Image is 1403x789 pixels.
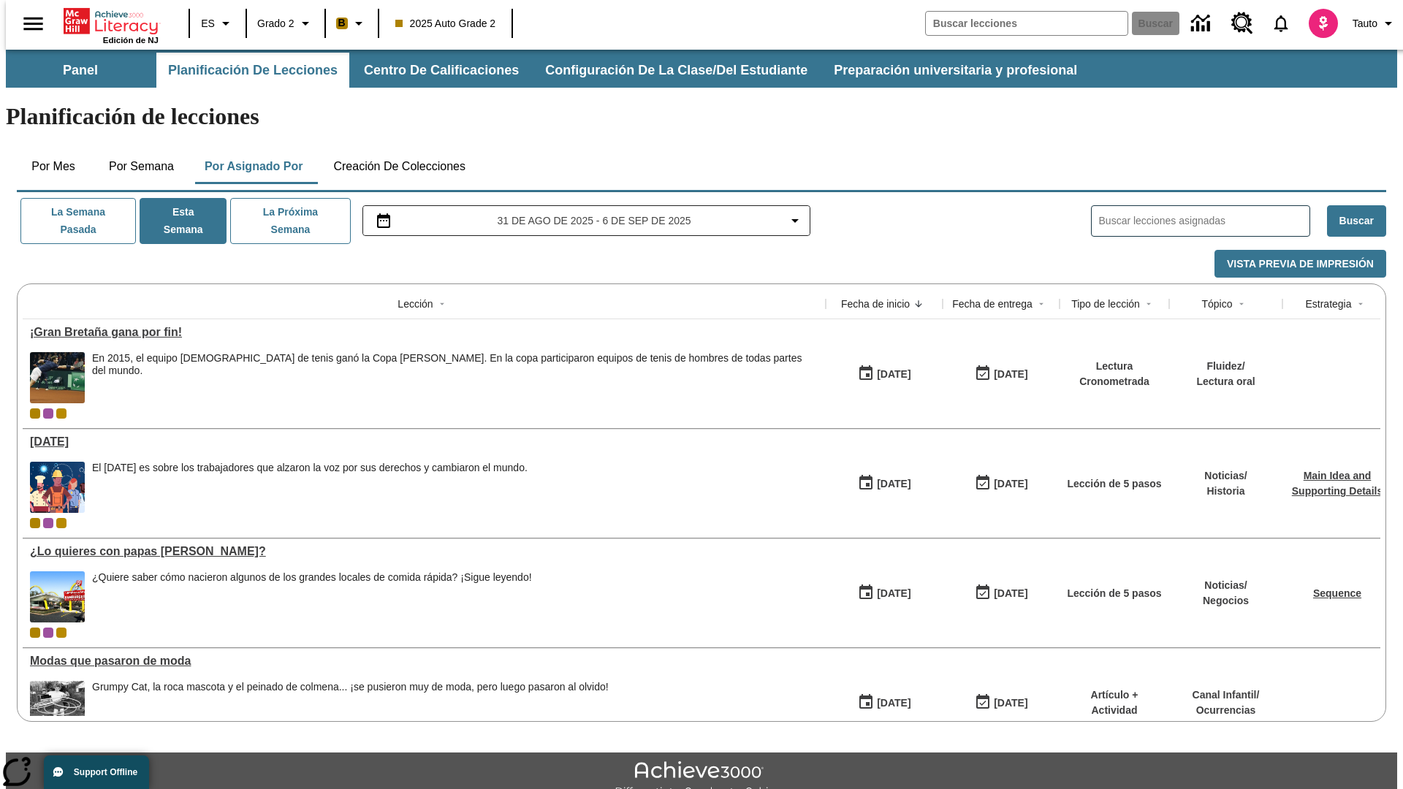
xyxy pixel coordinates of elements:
[30,435,818,449] a: Día del Trabajo, Lecciones
[193,149,315,184] button: Por asignado por
[140,198,227,244] button: Esta semana
[1233,295,1250,313] button: Sort
[841,297,910,311] div: Fecha de inicio
[64,5,159,45] div: Portada
[497,213,691,229] span: 31 de ago de 2025 - 6 de sep de 2025
[926,12,1128,35] input: Buscar campo
[1292,470,1383,497] a: Main Idea and Supporting Details
[910,295,927,313] button: Sort
[44,755,149,789] button: Support Offline
[1071,297,1140,311] div: Tipo de lección
[1309,9,1338,38] img: avatar image
[30,681,85,732] img: foto en blanco y negro de una chica haciendo girar unos hula-hulas en la década de 1950
[30,326,818,339] div: ¡Gran Bretaña gana por fin!
[853,689,916,717] button: 07/19/25: Primer día en que estuvo disponible la lección
[6,53,1090,88] div: Subbarra de navegación
[30,628,40,638] div: Clase actual
[103,36,159,45] span: Edición de NJ
[369,212,805,229] button: Seleccione el intervalo de fechas opción del menú
[994,694,1027,712] div: [DATE]
[398,297,433,311] div: Lección
[330,10,373,37] button: Boost El color de la clase es anaranjado claro. Cambiar el color de la clase.
[1300,4,1347,42] button: Escoja un nuevo avatar
[1352,295,1369,313] button: Sort
[786,212,804,229] svg: Collapse Date Range Filter
[257,16,294,31] span: Grado 2
[30,326,818,339] a: ¡Gran Bretaña gana por fin!, Lecciones
[92,462,528,474] div: El [DATE] es sobre los trabajadores que alzaron la voz por sus derechos y cambiaron el mundo.
[43,408,53,419] div: OL 2025 Auto Grade 3
[822,53,1089,88] button: Preparación universitaria y profesional
[1067,586,1161,601] p: Lección de 5 pasos
[1353,16,1377,31] span: Tauto
[230,198,350,244] button: La próxima semana
[1204,468,1247,484] p: Noticias /
[1305,297,1351,311] div: Estrategia
[1313,587,1361,599] a: Sequence
[1193,687,1260,703] p: Canal Infantil /
[853,470,916,498] button: 09/01/25: Primer día en que estuvo disponible la lección
[1196,359,1255,374] p: Fluidez /
[1347,10,1403,37] button: Perfil/Configuración
[194,10,241,37] button: Lenguaje: ES, Selecciona un idioma
[56,518,66,528] div: New 2025 class
[1201,297,1232,311] div: Tópico
[92,352,818,403] div: En 2015, el equipo británico de tenis ganó la Copa Davis. En la copa participaron equipos de teni...
[30,655,818,668] a: Modas que pasaron de moda, Lecciones
[7,53,153,88] button: Panel
[952,297,1033,311] div: Fecha de entrega
[994,584,1027,603] div: [DATE]
[56,628,66,638] div: New 2025 class
[30,571,85,622] img: Uno de los primeros locales de McDonald's, con el icónico letrero rojo y los arcos amarillos.
[970,360,1033,388] button: 09/07/25: Último día en que podrá accederse la lección
[1327,205,1386,237] button: Buscar
[395,16,496,31] span: 2025 Auto Grade 2
[92,352,818,377] div: En 2015, el equipo [DEMOGRAPHIC_DATA] de tenis ganó la Copa [PERSON_NAME]. En la copa participaro...
[338,14,346,32] span: B
[92,681,609,732] div: Grumpy Cat, la roca mascota y el peinado de colmena... ¡se pusieron muy de moda, pero luego pasar...
[156,53,349,88] button: Planificación de lecciones
[251,10,320,37] button: Grado: Grado 2, Elige un grado
[97,149,186,184] button: Por semana
[853,579,916,607] button: 07/26/25: Primer día en que estuvo disponible la lección
[1214,250,1386,278] button: Vista previa de impresión
[1204,484,1247,499] p: Historia
[853,360,916,388] button: 09/01/25: Primer día en que estuvo disponible la lección
[1193,703,1260,718] p: Ocurrencias
[43,518,53,528] div: OL 2025 Auto Grade 3
[12,2,55,45] button: Abrir el menú lateral
[6,103,1397,130] h1: Planificación de lecciones
[30,408,40,419] div: Clase actual
[877,584,910,603] div: [DATE]
[1182,4,1223,44] a: Centro de información
[970,470,1033,498] button: 09/07/25: Último día en que podrá accederse la lección
[30,518,40,528] div: Clase actual
[56,408,66,419] div: New 2025 class
[1262,4,1300,42] a: Notificaciones
[43,628,53,638] div: OL 2025 Auto Grade 3
[1067,359,1162,389] p: Lectura Cronometrada
[970,579,1033,607] button: 07/03/26: Último día en que podrá accederse la lección
[92,571,532,584] div: ¿Quiere saber cómo nacieron algunos de los grandes locales de comida rápida? ¡Sigue leyendo!
[20,198,136,244] button: La semana pasada
[877,365,910,384] div: [DATE]
[433,295,451,313] button: Sort
[970,689,1033,717] button: 06/30/26: Último día en que podrá accederse la lección
[322,149,477,184] button: Creación de colecciones
[6,50,1397,88] div: Subbarra de navegación
[74,767,137,777] span: Support Offline
[877,694,910,712] div: [DATE]
[92,462,528,513] span: El Día del Trabajo es sobre los trabajadores que alzaron la voz por sus derechos y cambiaron el m...
[30,545,818,558] div: ¿Lo quieres con papas fritas?
[1033,295,1050,313] button: Sort
[92,571,532,622] span: ¿Quiere saber cómo nacieron algunos de los grandes locales de comida rápida? ¡Sigue leyendo!
[877,475,910,493] div: [DATE]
